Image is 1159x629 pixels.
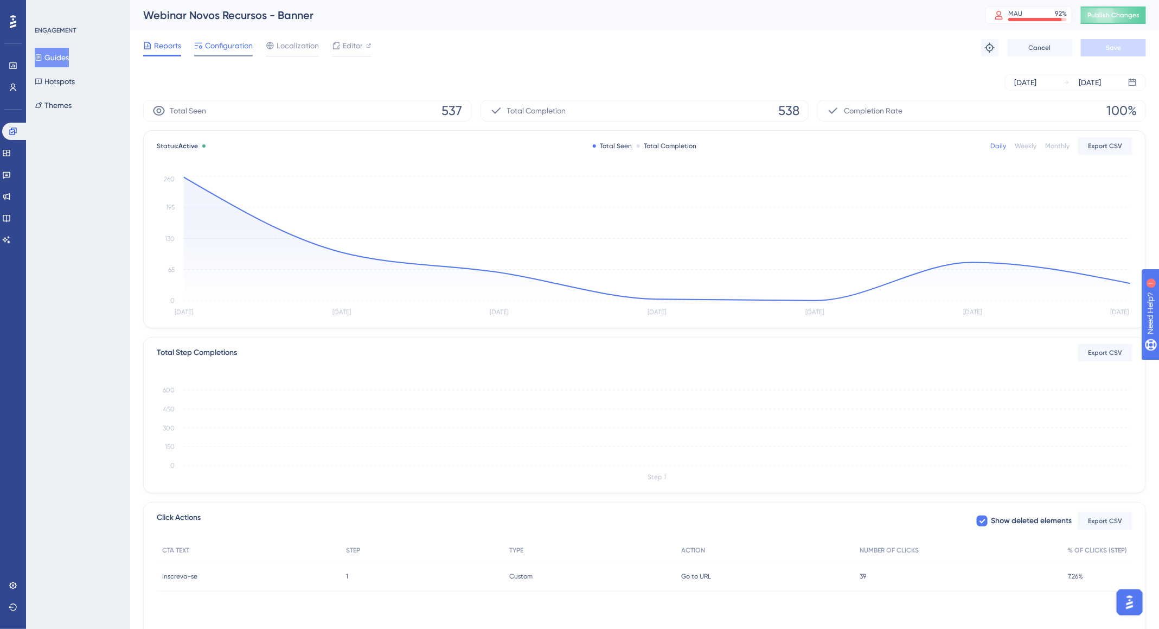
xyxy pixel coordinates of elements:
[166,204,175,212] tspan: 195
[637,142,697,150] div: Total Completion
[164,175,175,183] tspan: 260
[844,104,902,117] span: Completion Rate
[35,48,69,67] button: Guides
[509,572,533,581] span: Custom
[168,266,175,274] tspan: 65
[681,572,711,581] span: Go to URL
[25,3,68,16] span: Need Help?
[1113,586,1146,619] iframe: UserGuiding AI Assistant Launcher
[1078,512,1132,530] button: Export CSV
[507,104,566,117] span: Total Completion
[346,572,348,581] span: 1
[157,142,198,150] span: Status:
[165,443,175,451] tspan: 150
[1088,142,1123,150] span: Export CSV
[1078,344,1132,361] button: Export CSV
[165,235,175,243] tspan: 130
[648,309,667,316] tspan: [DATE]
[1068,572,1083,581] span: 7.26%
[343,39,363,52] span: Editor
[170,104,206,117] span: Total Seen
[442,102,463,119] span: 537
[860,572,867,581] span: 39
[1081,39,1146,56] button: Save
[170,462,175,469] tspan: 0
[805,309,824,316] tspan: [DATE]
[1015,142,1036,150] div: Weekly
[157,511,201,531] span: Click Actions
[143,8,958,23] div: Webinar Novos Recursos - Banner
[1045,142,1070,150] div: Monthly
[163,386,175,394] tspan: 600
[963,309,982,316] tspan: [DATE]
[163,424,175,432] tspan: 300
[991,514,1072,528] span: Show deleted elements
[1078,137,1132,155] button: Export CSV
[1055,9,1067,18] div: 92 %
[346,546,360,555] span: STEP
[1088,517,1123,525] span: Export CSV
[175,309,193,316] tspan: [DATE]
[157,346,237,359] div: Total Step Completions
[35,72,75,91] button: Hotspots
[990,142,1006,150] div: Daily
[648,474,667,481] tspan: Step 1
[860,546,919,555] span: NUMBER OF CLICKS
[1106,102,1137,119] span: 100%
[1068,546,1127,555] span: % OF CLICKS (STEP)
[1110,309,1129,316] tspan: [DATE]
[490,309,509,316] tspan: [DATE]
[1029,43,1051,52] span: Cancel
[170,297,175,304] tspan: 0
[1088,348,1123,357] span: Export CSV
[75,5,79,14] div: 1
[277,39,319,52] span: Localization
[593,142,632,150] div: Total Seen
[1079,76,1101,89] div: [DATE]
[205,39,253,52] span: Configuration
[681,546,705,555] span: ACTION
[163,405,175,413] tspan: 450
[778,102,799,119] span: 538
[162,572,197,581] span: Inscreva-se
[1087,11,1139,20] span: Publish Changes
[35,96,72,115] button: Themes
[1081,7,1146,24] button: Publish Changes
[509,546,523,555] span: TYPE
[332,309,351,316] tspan: [DATE]
[162,546,189,555] span: CTA TEXT
[35,26,76,35] div: ENGAGEMENT
[178,142,198,150] span: Active
[154,39,181,52] span: Reports
[1007,39,1072,56] button: Cancel
[1106,43,1121,52] span: Save
[1014,76,1036,89] div: [DATE]
[1008,9,1022,18] div: MAU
